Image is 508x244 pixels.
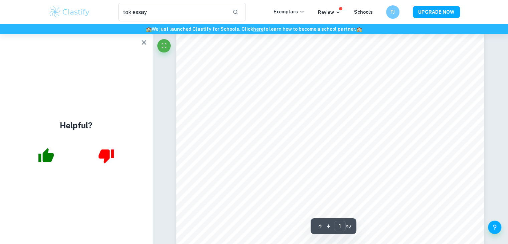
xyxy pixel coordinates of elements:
[389,8,396,16] h6: FJ
[157,39,171,52] button: Fullscreen
[48,5,91,19] img: Clastify logo
[488,221,501,234] button: Help and Feedback
[356,26,362,32] span: 🏫
[118,3,227,21] input: Search for any exemplars...
[274,8,305,15] p: Exemplars
[413,6,460,18] button: UPGRADE NOW
[60,119,93,131] h4: Helpful?
[253,26,264,32] a: here
[354,9,373,15] a: Schools
[146,26,152,32] span: 🏫
[1,25,507,33] h6: We just launched Clastify for Schools. Click to learn how to become a school partner.
[386,5,399,19] button: FJ
[318,9,341,16] p: Review
[346,223,351,229] span: / 10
